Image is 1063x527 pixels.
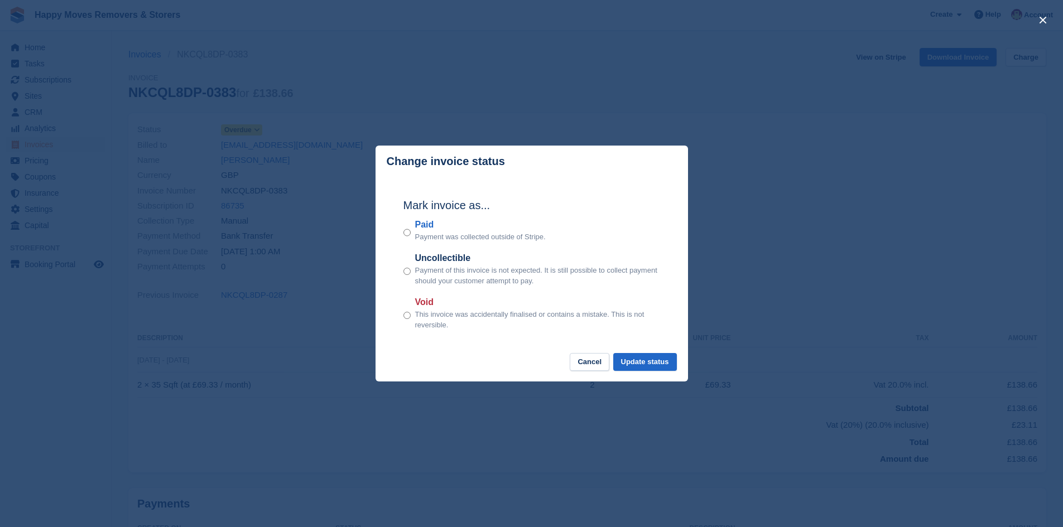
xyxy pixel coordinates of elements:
p: Payment was collected outside of Stripe. [415,231,546,243]
button: Cancel [570,353,609,371]
p: Change invoice status [387,155,505,168]
p: Payment of this invoice is not expected. It is still possible to collect payment should your cust... [415,265,660,287]
button: Update status [613,353,677,371]
p: This invoice was accidentally finalised or contains a mistake. This is not reversible. [415,309,660,331]
label: Uncollectible [415,252,660,265]
label: Paid [415,218,546,231]
button: close [1034,11,1052,29]
h2: Mark invoice as... [403,197,660,214]
label: Void [415,296,660,309]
